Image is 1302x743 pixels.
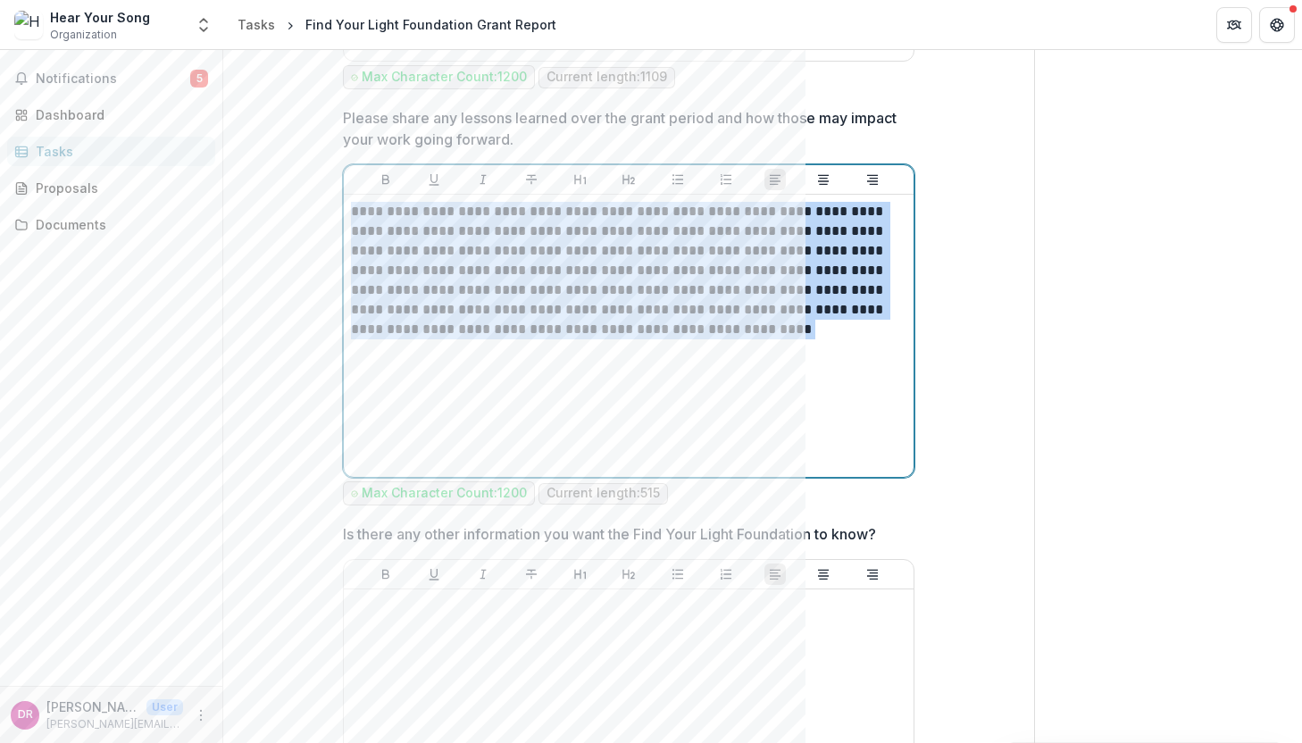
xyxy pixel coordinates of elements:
[46,697,139,716] p: [PERSON_NAME]
[862,169,883,190] button: Align Right
[570,564,591,585] button: Heading 1
[862,564,883,585] button: Align Right
[50,27,117,43] span: Organization
[238,15,275,34] div: Tasks
[7,137,215,166] a: Tasks
[305,15,556,34] div: Find Your Light Foundation Grant Report
[343,523,876,545] p: Is there any other information you want the Find Your Light Foundation to know?
[190,70,208,88] span: 5
[375,169,396,190] button: Bold
[46,716,183,732] p: [PERSON_NAME][EMAIL_ADDRESS][DOMAIN_NAME]
[547,70,667,85] p: Current length: 1109
[36,71,190,87] span: Notifications
[764,564,786,585] button: Align Left
[715,564,737,585] button: Ordered List
[230,12,563,38] nav: breadcrumb
[618,169,639,190] button: Heading 2
[362,486,527,501] p: Max Character Count: 1200
[764,169,786,190] button: Align Left
[423,564,445,585] button: Underline
[18,709,33,721] div: Dan Rubins
[146,699,183,715] p: User
[343,107,904,150] p: Please share any lessons learned over the grant period and how those may impact your work going f...
[36,105,201,124] div: Dashboard
[667,169,689,190] button: Bullet List
[521,169,542,190] button: Strike
[7,64,215,93] button: Notifications5
[36,215,201,234] div: Documents
[36,179,201,197] div: Proposals
[547,486,660,501] p: Current length: 515
[14,11,43,39] img: Hear Your Song
[521,564,542,585] button: Strike
[1259,7,1295,43] button: Get Help
[191,7,216,43] button: Open entity switcher
[36,142,201,161] div: Tasks
[190,705,212,726] button: More
[7,173,215,203] a: Proposals
[715,169,737,190] button: Ordered List
[7,210,215,239] a: Documents
[813,564,834,585] button: Align Center
[230,12,282,38] a: Tasks
[1216,7,1252,43] button: Partners
[362,70,527,85] p: Max Character Count: 1200
[570,169,591,190] button: Heading 1
[618,564,639,585] button: Heading 2
[50,8,150,27] div: Hear Your Song
[472,169,494,190] button: Italicize
[423,169,445,190] button: Underline
[667,564,689,585] button: Bullet List
[375,564,396,585] button: Bold
[472,564,494,585] button: Italicize
[7,100,215,129] a: Dashboard
[813,169,834,190] button: Align Center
